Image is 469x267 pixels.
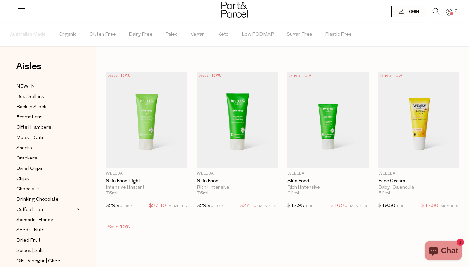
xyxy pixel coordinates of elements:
[218,23,229,46] span: Keto
[287,23,312,46] span: Sugar Free
[191,23,205,46] span: Vegan
[16,103,46,111] span: Back In Stock
[287,203,304,208] span: $17.95
[16,165,43,173] span: Bars | Chips
[16,257,60,265] span: Oils | Vinegar | Ghee
[16,113,75,121] a: Promotions
[378,203,395,208] span: $19.50
[16,124,51,132] span: Gifts | Hampers
[16,237,41,245] span: Dried Fruit
[16,257,75,265] a: Oils | Vinegar | Ghee
[378,72,405,80] div: Save 10%
[242,23,274,46] span: Low FODMAP
[423,241,464,262] inbox-online-store-chat: Shopify online store chat
[16,195,75,203] a: Drinking Chocolate
[106,203,123,208] span: $29.95
[287,178,369,184] a: Skin Food
[16,114,43,121] span: Promotions
[129,23,152,46] span: Dairy Free
[16,185,75,193] a: Chocolate
[16,62,42,78] a: Aisles
[124,204,132,208] small: RRP
[215,204,223,208] small: RRP
[397,204,404,208] small: RRP
[378,171,460,177] p: Weleda
[10,23,46,46] span: Australian Made
[16,206,75,214] a: Coffee | Tea
[16,124,75,132] a: Gifts | Hampers
[149,202,166,210] span: $27.10
[287,72,369,168] img: Skin Food
[16,59,42,73] span: Aisles
[16,196,59,203] span: Drinking Chocolate
[16,93,75,101] a: Best Sellers
[16,82,75,90] a: NEW IN
[16,154,75,162] a: Crackers
[378,72,460,168] img: Face Cream
[378,178,460,184] a: Face Cream
[287,191,299,196] span: 30ml
[197,185,278,191] div: Rich | Intensive
[16,144,75,152] a: Snacks
[106,178,187,184] a: Skin Food Light
[441,204,459,208] small: MEMBERS
[446,9,452,15] a: 0
[221,2,248,18] img: Part&Parcel
[197,72,223,80] div: Save 10%
[16,237,75,245] a: Dried Fruit
[16,216,75,224] a: Spreads | Honey
[106,72,187,168] img: Skin Food Light
[16,144,32,152] span: Snacks
[16,185,39,193] span: Chocolate
[325,23,352,46] span: Plastic Free
[197,191,208,196] span: 75ml
[16,155,37,162] span: Crackers
[16,93,44,101] span: Best Sellers
[106,72,132,80] div: Save 10%
[106,171,187,177] p: Weleda
[59,23,77,46] span: Organic
[350,204,369,208] small: MEMBERS
[391,6,426,17] a: Login
[106,185,187,191] div: Intensive | Instant
[378,185,460,191] div: Baby | Calendula
[197,171,278,177] p: Weleda
[16,165,75,173] a: Bars | Chips
[287,171,369,177] p: Weleda
[106,191,117,196] span: 75ml
[16,226,75,234] a: Seeds | Nuts
[287,185,369,191] div: Rich | Intensive
[89,23,116,46] span: Gluten Free
[16,206,43,214] span: Coffee | Tea
[453,8,459,14] span: 0
[197,203,214,208] span: $29.95
[16,83,35,90] span: NEW IN
[306,204,313,208] small: RRP
[16,175,29,183] span: Chips
[165,23,178,46] span: Paleo
[240,202,257,210] span: $27.10
[287,72,314,80] div: Save 10%
[421,202,438,210] span: $17.60
[16,134,75,142] a: Muesli | Oats
[16,103,75,111] a: Back In Stock
[16,227,45,234] span: Seeds | Nuts
[197,72,278,168] img: Skin Food
[16,247,75,255] a: Spices | Salt
[378,191,390,196] span: 50ml
[16,134,45,142] span: Muesli | Oats
[16,216,53,224] span: Spreads | Honey
[75,206,79,213] button: Expand/Collapse Coffee | Tea
[197,178,278,184] a: Skin Food
[106,223,132,231] div: Save 10%
[405,9,419,14] span: Login
[16,175,75,183] a: Chips
[169,204,187,208] small: MEMBERS
[16,247,43,255] span: Spices | Salt
[259,204,278,208] small: MEMBERS
[331,202,348,210] span: $16.20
